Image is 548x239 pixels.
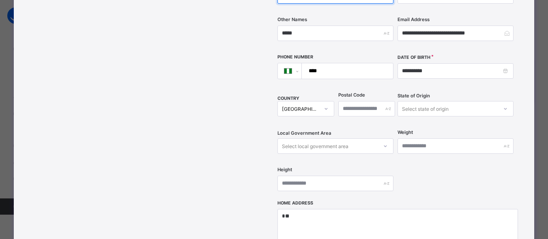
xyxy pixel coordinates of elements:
[277,17,307,22] label: Other Names
[398,17,430,22] label: Email Address
[277,130,331,136] span: Local Government Area
[282,138,348,154] div: Select local government area
[277,54,313,60] label: Phone Number
[277,167,292,172] label: Height
[402,101,449,116] div: Select state of origin
[398,55,430,60] label: Date of Birth
[398,129,413,135] label: Weight
[277,200,313,206] label: Home Address
[398,93,430,99] span: State of Origin
[282,106,319,112] div: [GEOGRAPHIC_DATA]
[338,92,365,98] label: Postal Code
[277,96,299,101] span: COUNTRY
